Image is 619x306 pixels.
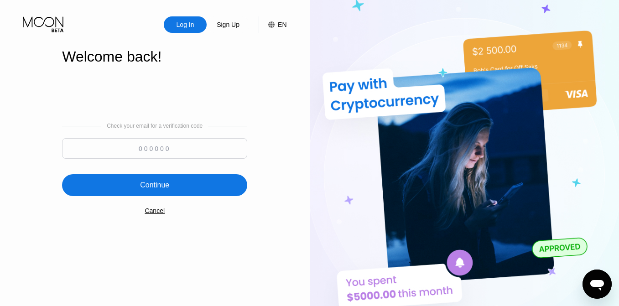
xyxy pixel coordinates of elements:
div: Cancel [145,207,165,214]
div: EN [259,16,286,33]
div: Continue [62,174,247,196]
div: Sign Up [207,16,250,33]
div: Continue [140,181,169,190]
div: Sign Up [216,20,240,29]
input: 000000 [62,138,247,159]
div: Welcome back! [62,48,247,65]
div: EN [278,21,286,28]
iframe: Button to launch messaging window [583,270,612,299]
div: Check your email for a verification code [107,123,203,129]
div: Log In [176,20,195,29]
div: Log In [164,16,207,33]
